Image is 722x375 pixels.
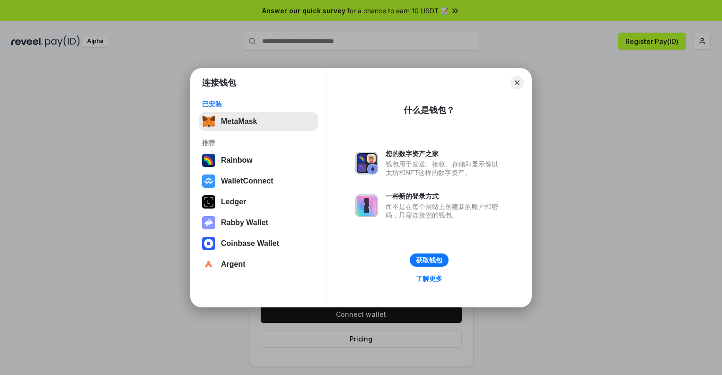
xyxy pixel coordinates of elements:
div: 什么是钱包？ [404,105,455,116]
div: Rainbow [221,156,253,165]
div: 推荐 [202,139,315,147]
h1: 连接钱包 [202,77,236,88]
img: svg+xml,%3Csvg%20width%3D%2228%22%20height%3D%2228%22%20viewBox%3D%220%200%2028%2028%22%20fill%3D... [202,237,215,250]
div: 一种新的登录方式 [386,192,503,201]
div: 获取钱包 [416,256,442,264]
div: 钱包用于发送、接收、存储和显示像以太坊和NFT这样的数字资产。 [386,160,503,177]
div: 了解更多 [416,274,442,283]
div: Argent [221,260,246,269]
img: svg+xml,%3Csvg%20width%3D%2228%22%20height%3D%2228%22%20viewBox%3D%220%200%2028%2028%22%20fill%3D... [202,174,215,188]
div: Rabby Wallet [221,218,268,227]
button: Rabby Wallet [199,213,318,232]
img: svg+xml,%3Csvg%20width%3D%2228%22%20height%3D%2228%22%20viewBox%3D%220%200%2028%2028%22%20fill%3D... [202,258,215,271]
div: Coinbase Wallet [221,239,279,248]
button: Coinbase Wallet [199,234,318,253]
div: 而不是在每个网站上创建新的账户和密码，只需连接您的钱包。 [386,202,503,219]
div: Ledger [221,198,246,206]
button: MetaMask [199,112,318,131]
img: svg+xml,%3Csvg%20xmlns%3D%22http%3A%2F%2Fwww.w3.org%2F2000%2Fsvg%22%20fill%3D%22none%22%20viewBox... [355,152,378,174]
a: 了解更多 [410,272,448,285]
img: svg+xml,%3Csvg%20xmlns%3D%22http%3A%2F%2Fwww.w3.org%2F2000%2Fsvg%22%20fill%3D%22none%22%20viewBox... [202,216,215,229]
button: Ledger [199,192,318,211]
img: svg+xml,%3Csvg%20xmlns%3D%22http%3A%2F%2Fwww.w3.org%2F2000%2Fsvg%22%20width%3D%2228%22%20height%3... [202,195,215,209]
img: svg+xml,%3Csvg%20width%3D%22120%22%20height%3D%22120%22%20viewBox%3D%220%200%20120%20120%22%20fil... [202,154,215,167]
button: WalletConnect [199,172,318,191]
div: WalletConnect [221,177,273,185]
button: Close [511,76,524,89]
div: 已安装 [202,100,315,108]
button: 获取钱包 [410,253,449,267]
button: Argent [199,255,318,274]
img: svg+xml,%3Csvg%20fill%3D%22none%22%20height%3D%2233%22%20viewBox%3D%220%200%2035%2033%22%20width%... [202,115,215,128]
img: svg+xml,%3Csvg%20xmlns%3D%22http%3A%2F%2Fwww.w3.org%2F2000%2Fsvg%22%20fill%3D%22none%22%20viewBox... [355,194,378,217]
div: 您的数字资产之家 [386,149,503,158]
button: Rainbow [199,151,318,170]
div: MetaMask [221,117,257,126]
